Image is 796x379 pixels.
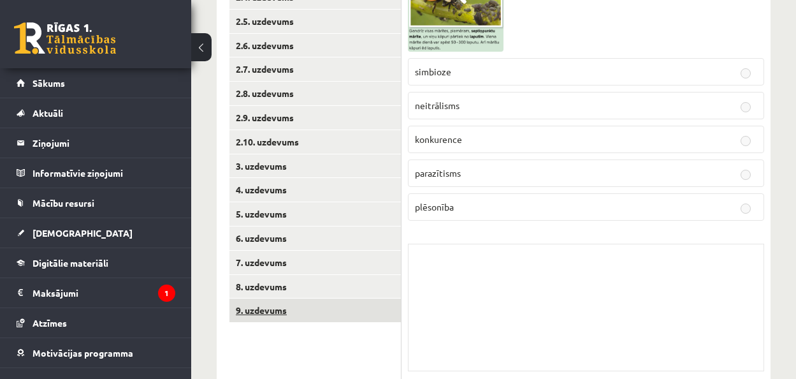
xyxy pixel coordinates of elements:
[17,248,175,278] a: Digitālie materiāli
[229,251,401,274] a: 7. uzdevums
[17,68,175,98] a: Sākums
[415,100,460,111] span: neitrālisms
[17,128,175,158] a: Ziņojumi
[741,102,751,112] input: neitrālisms
[33,227,133,239] span: [DEMOGRAPHIC_DATA]
[33,197,94,209] span: Mācību resursi
[33,158,175,188] legend: Informatīvie ziņojumi
[229,154,401,178] a: 3. uzdevums
[17,308,175,338] a: Atzīmes
[415,66,451,77] span: simbioze
[229,106,401,130] a: 2.9. uzdevums
[229,130,401,154] a: 2.10. uzdevums
[17,278,175,308] a: Maksājumi1
[17,158,175,188] a: Informatīvie ziņojumi
[33,128,175,158] legend: Ziņojumi
[415,167,461,179] span: parazītisms
[415,201,454,212] span: plēsonība
[415,133,462,145] span: konkurence
[229,34,401,57] a: 2.6. uzdevums
[229,299,401,322] a: 9. uzdevums
[229,10,401,33] a: 2.5. uzdevums
[33,317,67,329] span: Atzīmes
[17,98,175,128] a: Aktuāli
[17,338,175,368] a: Motivācijas programma
[741,204,751,214] input: plēsonība
[17,218,175,248] a: [DEMOGRAPHIC_DATA]
[33,347,133,359] span: Motivācijas programma
[33,257,108,269] span: Digitālie materiāli
[741,136,751,146] input: konkurence
[33,77,65,89] span: Sākums
[158,285,175,302] i: 1
[17,188,175,218] a: Mācību resursi
[741,170,751,180] input: parazītisms
[14,22,116,54] a: Rīgas 1. Tālmācības vidusskola
[229,57,401,81] a: 2.7. uzdevums
[741,68,751,78] input: simbioze
[229,178,401,202] a: 4. uzdevums
[229,275,401,299] a: 8. uzdevums
[229,82,401,105] a: 2.8. uzdevums
[229,202,401,226] a: 5. uzdevums
[229,227,401,250] a: 6. uzdevums
[33,278,175,308] legend: Maksājumi
[33,107,63,119] span: Aktuāli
